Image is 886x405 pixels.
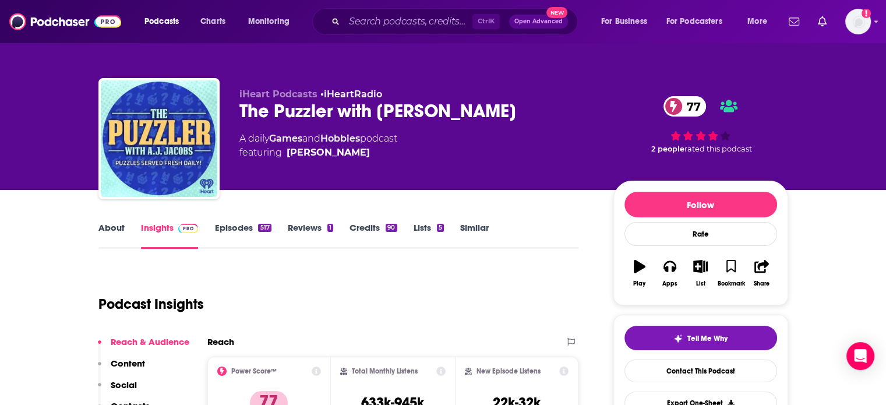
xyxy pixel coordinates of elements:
button: Apps [655,252,685,294]
a: Lists5 [414,222,444,249]
div: Rate [624,222,777,246]
span: rated this podcast [684,145,752,153]
img: Podchaser - Follow, Share and Rate Podcasts [9,10,121,33]
a: Credits90 [350,222,397,249]
span: iHeart Podcasts [239,89,317,100]
a: Show notifications dropdown [784,12,804,31]
span: Tell Me Why [687,334,728,343]
a: 77 [663,96,707,117]
span: featuring [239,146,397,160]
a: Hobbies [320,133,360,144]
h1: Podcast Insights [98,295,204,313]
span: 2 people [651,145,684,153]
button: List [685,252,715,294]
button: Play [624,252,655,294]
img: The Puzzler with A.J. Jacobs [101,80,217,197]
span: For Podcasters [666,13,722,30]
span: and [302,133,320,144]
div: A daily podcast [239,132,397,160]
svg: Add a profile image [862,9,871,18]
a: Episodes517 [214,222,271,249]
button: Follow [624,192,777,217]
p: Social [111,379,137,390]
span: • [320,89,382,100]
a: Contact This Podcast [624,360,777,382]
div: Open Intercom Messenger [846,342,874,370]
div: Apps [662,280,677,287]
div: 5 [437,224,444,232]
img: Podchaser Pro [178,224,199,233]
button: tell me why sparkleTell Me Why [624,326,777,350]
span: Logged in as NickG [845,9,871,34]
div: 90 [386,224,397,232]
span: New [546,7,567,18]
a: InsightsPodchaser Pro [141,222,199,249]
div: Search podcasts, credits, & more... [323,8,589,35]
button: Content [98,358,145,379]
div: Share [754,280,769,287]
span: Charts [200,13,225,30]
h2: New Episode Listens [476,367,541,375]
a: Similar [460,222,489,249]
div: Bookmark [717,280,744,287]
img: tell me why sparkle [673,334,683,343]
button: Bookmark [716,252,746,294]
div: 517 [258,224,271,232]
button: Show profile menu [845,9,871,34]
button: Share [746,252,776,294]
input: Search podcasts, credits, & more... [344,12,472,31]
p: Content [111,358,145,369]
div: List [696,280,705,287]
p: Reach & Audience [111,336,189,347]
button: open menu [240,12,305,31]
a: Charts [193,12,232,31]
a: Show notifications dropdown [813,12,831,31]
a: About [98,222,125,249]
button: open menu [659,12,739,31]
h2: Power Score™ [231,367,277,375]
span: Podcasts [144,13,179,30]
button: Social [98,379,137,401]
button: Reach & Audience [98,336,189,358]
span: More [747,13,767,30]
div: Play [633,280,645,287]
img: User Profile [845,9,871,34]
span: For Business [601,13,647,30]
button: open menu [739,12,782,31]
span: 77 [675,96,707,117]
h2: Total Monthly Listens [352,367,418,375]
button: Open AdvancedNew [509,15,568,29]
a: Games [269,133,302,144]
a: A.J. Jacobs [287,146,370,160]
a: iHeartRadio [324,89,382,100]
a: Reviews1 [288,222,333,249]
button: open menu [593,12,662,31]
div: 77 2 peoplerated this podcast [613,89,788,161]
div: 1 [327,224,333,232]
h2: Reach [207,336,234,347]
button: open menu [136,12,194,31]
span: Ctrl K [472,14,500,29]
span: Open Advanced [514,19,563,24]
span: Monitoring [248,13,290,30]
